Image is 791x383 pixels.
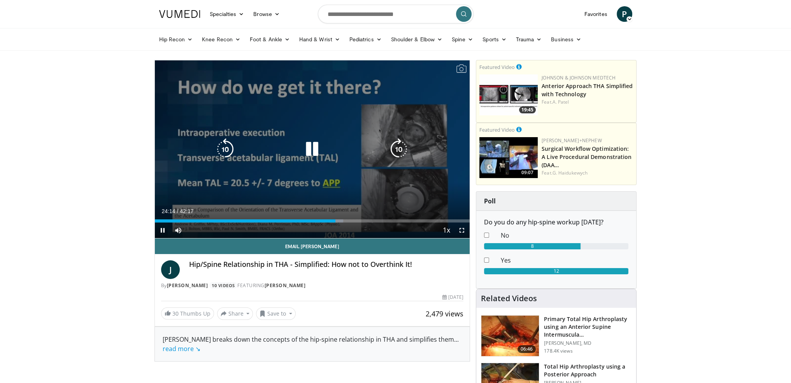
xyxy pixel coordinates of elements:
[478,32,511,47] a: Sports
[177,208,179,214] span: /
[479,137,538,178] img: bcfc90b5-8c69-4b20-afee-af4c0acaf118.150x105_q85_crop-smart_upscale.jpg
[580,6,612,22] a: Favorites
[256,307,296,320] button: Save to
[544,363,631,378] h3: Total Hip Arthroplasty using a Posterior Approach
[542,145,631,169] a: Surgical Workflow Optimization: A Live Procedural Demonstration (DAA…
[163,335,462,353] div: [PERSON_NAME] breaks down the concepts of the hip-spine relationship in THA and simplifies them
[552,169,588,176] a: G. Haidukewych
[519,169,536,176] span: 09:07
[479,64,515,71] small: Featured Video
[155,219,470,222] div: Progress Bar
[479,126,515,133] small: Featured Video
[484,243,581,249] div: 8
[542,99,633,106] div: Feat.
[249,6,284,22] a: Browse
[265,282,306,289] a: [PERSON_NAME]
[155,60,470,238] video-js: Video Player
[180,208,193,214] span: 42:17
[495,231,634,240] dd: No
[442,294,463,301] div: [DATE]
[495,256,634,265] dd: Yes
[197,32,245,47] a: Knee Recon
[544,348,572,354] p: 178.4K views
[484,219,628,226] h6: Do you do any hip-spine workup [DATE]?
[617,6,632,22] a: P
[542,169,633,176] div: Feat.
[217,307,253,320] button: Share
[386,32,447,47] a: Shoulder & Elbow
[542,82,633,98] a: Anterior Approach THA Simplified with Technology
[511,32,547,47] a: Trauma
[544,315,631,339] h3: Primary Total Hip Arthroplasty using an Anterior Supine Intermuscula…
[438,222,454,238] button: Playback Rate
[205,6,249,22] a: Specialties
[542,74,616,81] a: Johnson & Johnson MedTech
[479,74,538,115] img: 06bb1c17-1231-4454-8f12-6191b0b3b81a.150x105_q85_crop-smart_upscale.jpg
[542,137,602,144] a: [PERSON_NAME]+Nephew
[245,32,295,47] a: Foot & Ankle
[172,310,179,317] span: 30
[154,32,198,47] a: Hip Recon
[479,137,538,178] a: 09:07
[544,340,631,346] p: [PERSON_NAME], MD
[481,316,539,356] img: 263423_3.png.150x105_q85_crop-smart_upscale.jpg
[167,282,208,289] a: [PERSON_NAME]
[546,32,586,47] a: Business
[161,260,180,279] a: J
[454,222,470,238] button: Fullscreen
[479,74,538,115] a: 19:45
[552,99,569,105] a: A. Patel
[318,5,474,23] input: Search topics, interventions
[447,32,478,47] a: Spine
[517,345,536,353] span: 06:46
[155,238,470,254] a: Email [PERSON_NAME]
[426,309,463,318] span: 2,479 views
[295,32,345,47] a: Hand & Wrist
[163,335,459,353] span: ...
[519,106,536,113] span: 19:45
[484,268,628,274] div: 12
[170,222,186,238] button: Mute
[163,344,200,353] a: read more ↘
[189,260,464,269] h4: Hip/Spine Relationship in THA - Simplified: How not to Overthink It!
[484,197,496,205] strong: Poll
[161,307,214,319] a: 30 Thumbs Up
[209,282,238,289] a: 10 Videos
[155,222,170,238] button: Pause
[481,294,537,303] h4: Related Videos
[481,315,631,357] a: 06:46 Primary Total Hip Arthroplasty using an Anterior Supine Intermuscula… [PERSON_NAME], MD 178...
[345,32,386,47] a: Pediatrics
[161,282,464,289] div: By FEATURING
[159,10,200,18] img: VuMedi Logo
[162,208,175,214] span: 24:14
